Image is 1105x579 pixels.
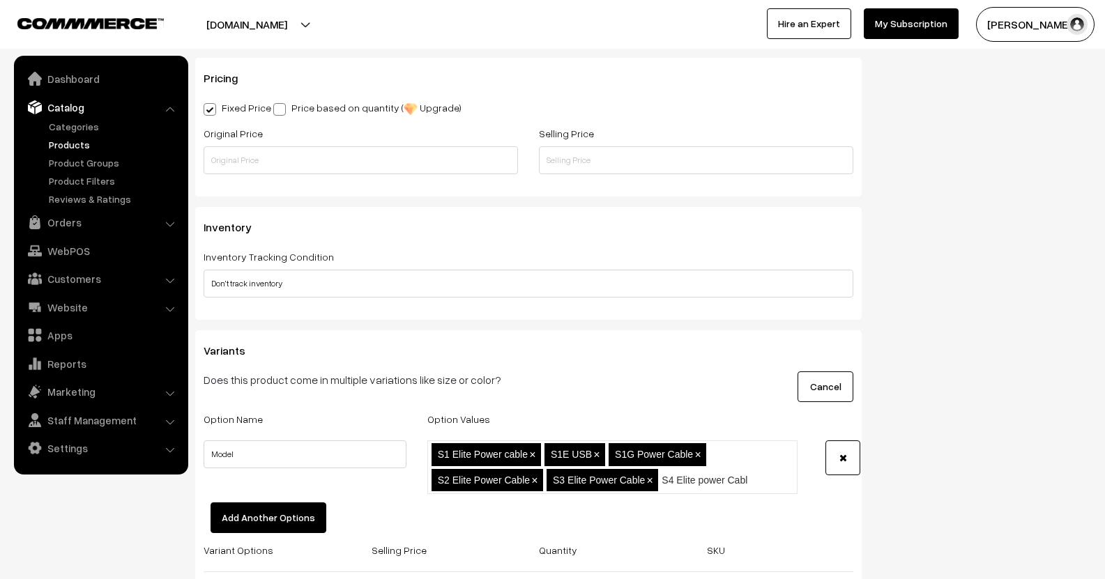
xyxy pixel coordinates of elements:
[204,343,262,357] span: Variants
[529,449,535,461] span: ×
[17,323,183,348] a: Apps
[204,371,630,388] p: Does this product come in multiple variations like size or color?
[707,543,725,557] label: SKU
[531,474,538,486] span: ×
[45,155,183,170] a: Product Groups
[553,474,645,486] span: S3 Elite Power Cable
[204,71,254,85] span: Pricing
[427,412,490,426] label: Option Values
[694,449,701,461] span: ×
[204,440,406,468] input: Option Name
[158,7,336,42] button: [DOMAIN_NAME]
[45,119,183,134] a: Categories
[17,435,183,461] a: Settings
[864,8,959,39] a: My Subscription
[372,543,427,557] label: Selling Price
[539,126,594,141] label: Selling Price
[17,295,183,320] a: Website
[17,66,183,91] a: Dashboard
[17,210,183,235] a: Orders
[45,173,183,188] a: Product Filters
[647,474,653,486] span: ×
[539,543,577,557] label: Quantity
[204,412,263,426] label: Option Name
[17,238,183,263] a: WebPOS
[539,146,853,174] input: Selling Price
[17,379,183,404] a: Marketing
[204,249,334,264] label: Inventory Tracking Condition
[551,449,592,460] span: S1E USB
[767,8,851,39] a: Hire an Expert
[438,449,528,460] span: S1 Elite Power cable
[17,351,183,376] a: Reports
[204,543,273,557] label: Variant Options
[798,371,853,402] button: Cancel
[615,449,693,460] span: S1G Power Cable
[17,95,183,120] a: Catalog
[204,220,268,234] span: Inventory
[45,137,183,152] a: Products
[17,266,183,291] a: Customers
[17,18,164,29] img: COMMMERCE
[204,100,271,115] label: Fixed Price
[17,408,183,433] a: Staff Management
[45,192,183,206] a: Reviews & Ratings
[204,126,263,141] label: Original Price
[17,14,139,31] a: COMMMERCE
[438,474,530,486] span: S2 Elite Power Cable
[211,502,326,533] button: Add Another Options
[1067,14,1088,35] img: user
[976,7,1095,42] button: [PERSON_NAME]
[273,100,462,116] label: Price based on quantity ( )
[204,146,518,174] input: Original Price
[593,449,600,461] span: ×
[420,102,459,114] a: Upgrade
